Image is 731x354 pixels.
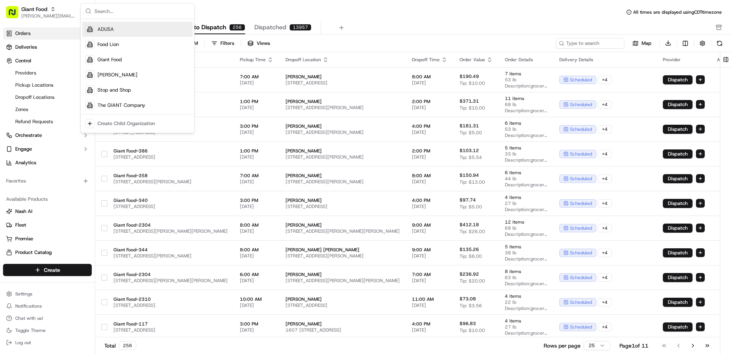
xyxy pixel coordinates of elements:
[240,154,273,160] span: [DATE]
[113,271,228,278] span: Giant Food-2304
[286,247,400,253] span: [PERSON_NAME] [PERSON_NAME]
[15,235,33,242] span: Promise
[598,150,612,158] div: + 4
[113,321,228,327] span: Giant Food-117
[714,38,725,49] button: Refresh
[240,327,273,333] span: [DATE]
[6,235,89,242] a: Promise
[240,271,273,278] span: 6:00 AM
[544,342,581,349] p: Rows per page
[412,302,447,308] span: [DATE]
[412,253,447,259] span: [DATE]
[8,30,139,43] p: Welcome 👋
[3,193,92,205] div: Available Products
[289,24,311,31] div: 13957
[505,305,547,311] span: Description: grocery bags
[286,321,400,327] span: [PERSON_NAME]
[64,111,70,117] div: 💻
[113,203,228,210] span: [STREET_ADDRESS]
[570,77,592,83] span: scheduled
[113,197,228,203] span: Giant Food-340
[113,173,228,179] span: Giant Food-358
[8,8,23,23] img: Nash
[412,222,447,228] span: 9:00 AM
[240,253,273,259] span: [DATE]
[286,327,400,333] span: 1607 [STREET_ADDRESS]
[505,219,547,225] span: 12 items
[505,57,547,63] div: Order Details
[129,75,139,84] button: Start new chat
[598,100,612,109] div: + 4
[3,219,92,231] button: Fleet
[505,200,547,206] span: 27 lb
[505,330,547,336] span: Description: grocery bags
[240,148,273,154] span: 1:00 PM
[286,57,400,63] div: Dropoff Location
[570,299,592,305] span: scheduled
[460,278,485,284] span: Tip: $20.00
[97,120,155,127] div: Create Child Organization
[240,179,273,185] span: [DATE]
[570,250,592,256] span: scheduled
[570,324,592,330] span: scheduled
[240,278,273,284] span: [DATE]
[54,129,92,135] a: Powered byPylon
[113,302,228,308] span: [STREET_ADDRESS]
[72,110,122,118] span: API Documentation
[286,253,400,259] span: [STREET_ADDRESS][PERSON_NAME]
[15,44,37,51] span: Deliveries
[240,173,273,179] span: 7:00 AM
[663,125,693,134] button: Dispatch
[412,148,447,154] span: 2:00 PM
[460,296,476,302] span: $73.08
[286,173,400,179] span: [PERSON_NAME]
[3,129,92,141] button: Orchestrate
[460,98,479,104] span: $371.31
[5,107,61,121] a: 📗Knowledge Base
[505,170,547,176] span: 6 items
[15,222,26,229] span: Fleet
[412,80,447,86] span: [DATE]
[81,19,194,133] div: Suggestions
[286,148,400,154] span: [PERSON_NAME]
[505,95,547,102] span: 11 items
[240,129,273,135] span: [DATE]
[12,68,83,78] a: Providers
[598,175,612,183] div: + 4
[505,120,547,126] span: 6 items
[663,100,693,109] button: Dispatch
[505,206,547,213] span: Description: grocery bags
[505,194,547,200] span: 4 items
[460,80,485,86] span: Tip: $10.00
[505,102,547,108] span: 68 lb
[460,105,485,111] span: Tip: $10.00
[460,172,479,178] span: $150.94
[244,38,273,49] button: Views
[505,281,547,287] span: Description: grocery bags
[44,266,60,274] span: Create
[3,313,92,324] button: Chat with us!
[12,92,83,103] a: Dropoff Locations
[21,5,47,13] button: Giant Food
[642,40,651,47] span: Map
[505,250,547,256] span: 38 lb
[15,82,53,89] span: Pickup Locations
[598,224,612,232] div: + 4
[240,247,273,253] span: 8:00 AM
[15,110,58,118] span: Knowledge Base
[15,70,36,76] span: Providers
[3,337,92,348] button: Log out
[598,298,612,306] div: + 4
[460,154,482,160] span: Tip: $5.54
[97,41,119,48] span: Food Lion
[412,98,447,105] span: 2:00 PM
[15,118,53,125] span: Refund Requests
[412,154,447,160] span: [DATE]
[21,13,76,19] button: [PERSON_NAME][EMAIL_ADDRESS][PERSON_NAME][DOMAIN_NAME]
[113,179,228,185] span: [STREET_ADDRESS][PERSON_NAME]
[3,205,92,217] button: Nash AI
[663,75,693,84] button: Dispatch
[460,130,482,136] span: Tip: $5.00
[97,87,131,94] span: Stop and Shop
